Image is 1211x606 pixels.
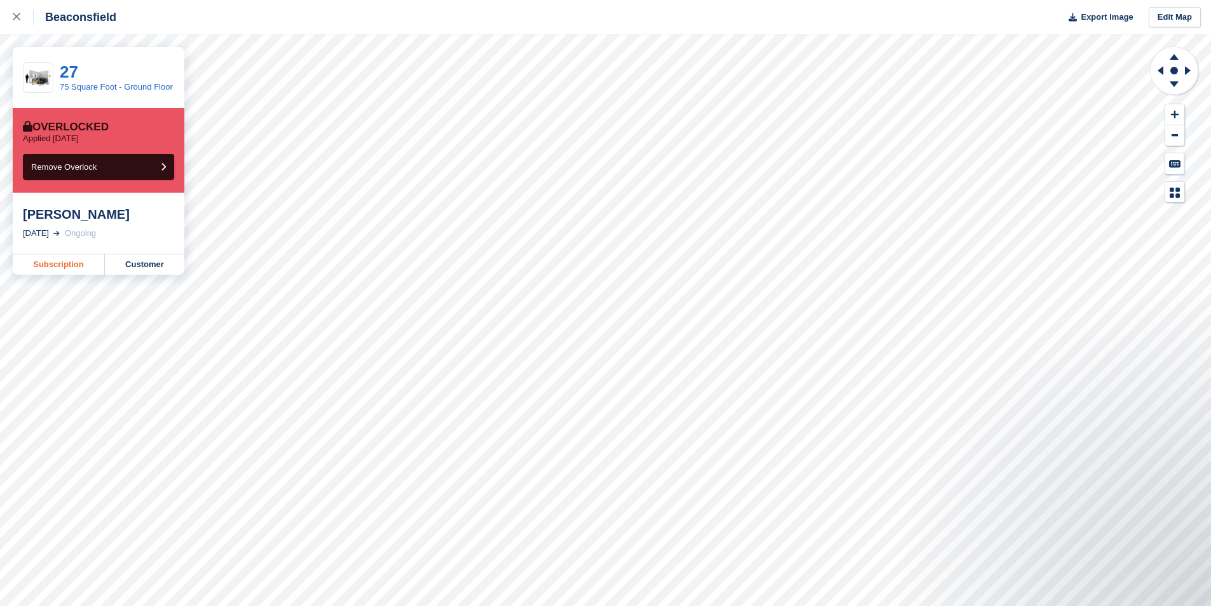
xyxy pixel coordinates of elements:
span: Remove Overlock [31,162,97,172]
a: Subscription [13,254,105,275]
button: Remove Overlock [23,154,174,180]
a: 75 Square Foot - Ground Floor [60,82,173,92]
a: Edit Map [1149,7,1201,28]
img: 75.jpg [24,67,53,89]
button: Zoom In [1165,104,1184,125]
button: Export Image [1061,7,1133,28]
div: Ongoing [65,227,96,240]
button: Zoom Out [1165,125,1184,146]
p: Applied [DATE] [23,134,79,144]
a: 27 [60,62,78,81]
div: [DATE] [23,227,49,240]
div: Beaconsfield [34,10,116,25]
div: Overlocked [23,121,109,134]
span: Export Image [1081,11,1133,24]
div: [PERSON_NAME] [23,207,174,222]
button: Keyboard Shortcuts [1165,153,1184,174]
button: Map Legend [1165,182,1184,203]
img: arrow-right-light-icn-cde0832a797a2874e46488d9cf13f60e5c3a73dbe684e267c42b8395dfbc2abf.svg [53,231,60,236]
a: Customer [105,254,184,275]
